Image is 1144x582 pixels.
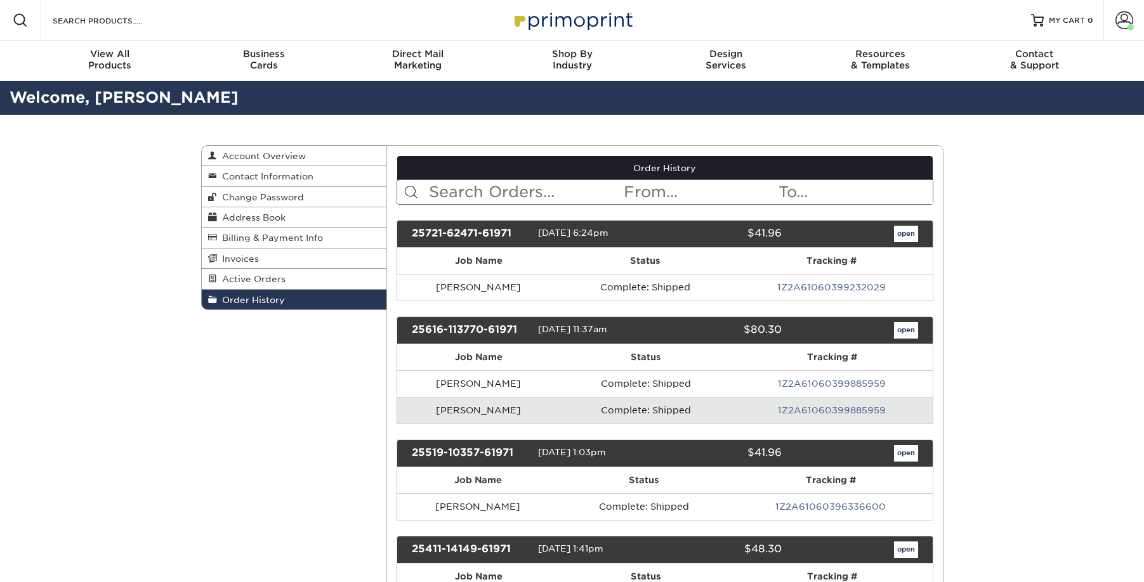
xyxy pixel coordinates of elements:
[559,467,729,493] th: Status
[538,543,603,553] span: [DATE] 1:41pm
[202,166,387,186] a: Contact Information
[402,541,538,558] div: 25411-14149-61971
[202,269,387,289] a: Active Orders
[187,48,341,60] span: Business
[560,248,731,274] th: Status
[777,282,886,292] a: 1Z2A61060399232029
[495,41,649,81] a: Shop ByIndustry
[495,48,649,71] div: Industry
[1088,16,1093,25] span: 0
[560,274,731,301] td: Complete: Shipped
[397,467,559,493] th: Job Name
[655,541,791,558] div: $48.30
[341,48,495,71] div: Marketing
[217,212,286,223] span: Address Book
[803,48,957,71] div: & Templates
[402,445,538,462] div: 25519-10357-61971
[397,156,933,180] a: Order History
[649,41,803,81] a: DesignServices
[202,187,387,207] a: Change Password
[341,41,495,81] a: Direct MailMarketing
[397,397,560,424] td: [PERSON_NAME]
[777,180,932,204] input: To...
[187,48,341,71] div: Cards
[560,397,732,424] td: Complete: Shipped
[538,324,607,334] span: [DATE] 11:37am
[217,274,286,284] span: Active Orders
[3,543,108,578] iframe: Google Customer Reviews
[957,48,1112,71] div: & Support
[560,370,732,397] td: Complete: Shipped
[622,180,777,204] input: From...
[217,151,306,161] span: Account Overview
[803,48,957,60] span: Resources
[538,447,606,457] span: [DATE] 1:03pm
[397,370,560,397] td: [PERSON_NAME]
[428,180,622,204] input: Search Orders...
[894,445,918,462] a: open
[894,322,918,339] a: open
[202,249,387,269] a: Invoices
[202,207,387,228] a: Address Book
[649,48,803,60] span: Design
[778,405,886,415] a: 1Z2A61060399885959
[202,290,387,309] a: Order History
[894,226,918,242] a: open
[217,192,304,202] span: Change Password
[560,344,732,370] th: Status
[217,171,313,181] span: Contact Information
[495,48,649,60] span: Shop By
[51,13,175,28] input: SEARCH PRODUCTS.....
[202,228,387,248] a: Billing & Payment Info
[655,445,791,462] div: $41.96
[731,248,933,274] th: Tracking #
[1049,15,1085,26] span: MY CART
[803,41,957,81] a: Resources& Templates
[202,146,387,166] a: Account Overview
[341,48,495,60] span: Direct Mail
[402,322,538,339] div: 25616-113770-61971
[33,48,187,60] span: View All
[538,228,608,238] span: [DATE] 6:24pm
[778,378,886,389] a: 1Z2A61060399885959
[397,274,560,301] td: [PERSON_NAME]
[217,295,285,305] span: Order History
[33,41,187,81] a: View AllProducts
[33,48,187,71] div: Products
[775,501,886,512] a: 1Z2A61060396336600
[957,41,1112,81] a: Contact& Support
[655,322,791,339] div: $80.30
[397,344,560,370] th: Job Name
[402,226,538,242] div: 25721-62471-61971
[397,248,560,274] th: Job Name
[397,493,559,520] td: [PERSON_NAME]
[649,48,803,71] div: Services
[187,41,341,81] a: BusinessCards
[732,344,933,370] th: Tracking #
[729,467,933,493] th: Tracking #
[559,493,729,520] td: Complete: Shipped
[957,48,1112,60] span: Contact
[217,233,323,243] span: Billing & Payment Info
[894,541,918,558] a: open
[655,226,791,242] div: $41.96
[509,6,636,34] img: Primoprint
[217,254,259,264] span: Invoices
